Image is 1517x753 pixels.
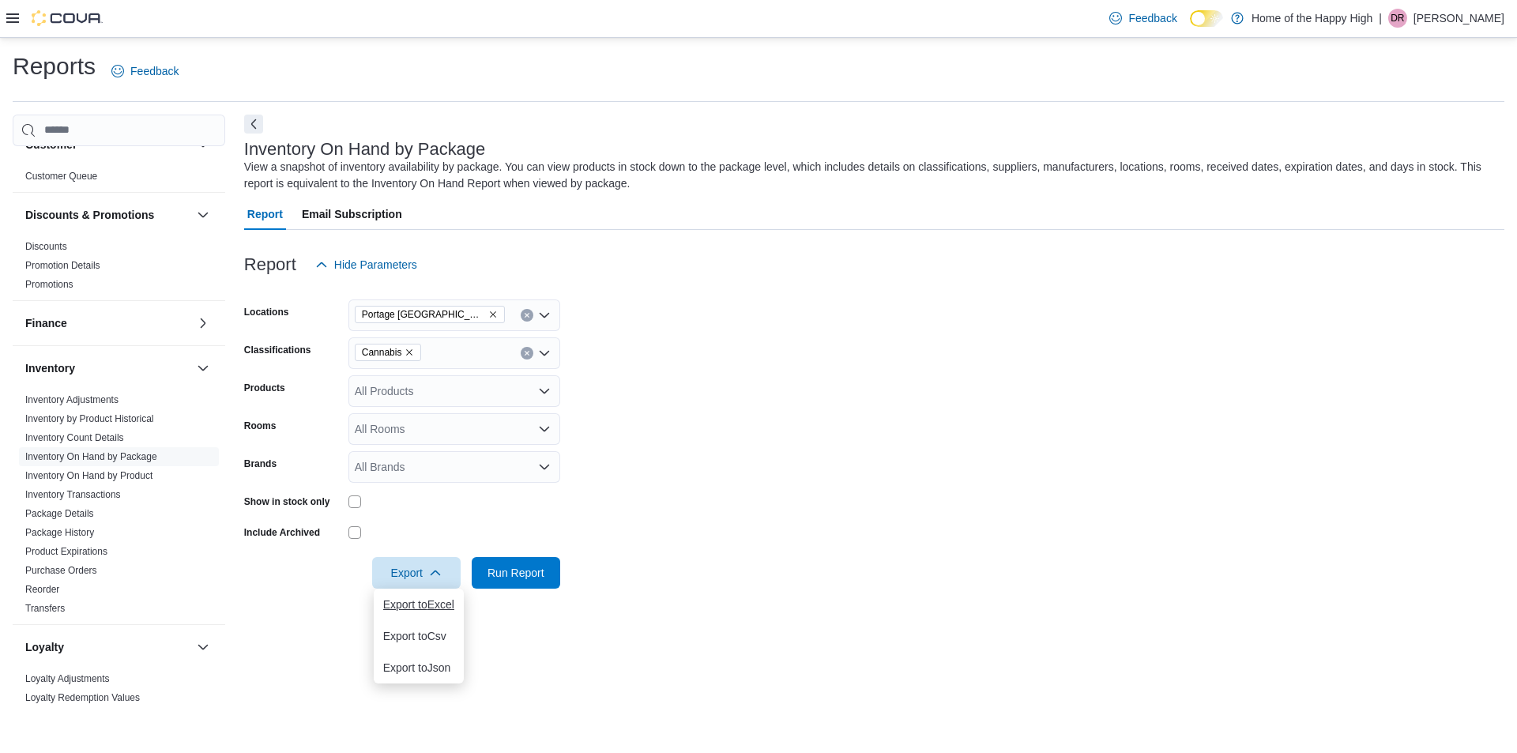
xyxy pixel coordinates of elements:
a: Feedback [1103,2,1183,34]
label: Brands [244,457,277,470]
button: Hide Parameters [309,249,423,280]
div: View a snapshot of inventory availability by package. You can view products in stock down to the ... [244,159,1496,192]
a: Purchase Orders [25,565,97,576]
a: Loyalty Redemption Values [25,692,140,703]
span: Run Report [487,565,544,581]
button: Open list of options [538,423,551,435]
button: Loyalty [194,638,213,657]
span: Cannabis [355,344,422,361]
button: Run Report [472,557,560,589]
span: Cannabis [362,344,402,360]
button: Customer [194,135,213,154]
button: Clear input [521,309,533,322]
span: Hide Parameters [334,257,417,273]
button: Discounts & Promotions [25,207,190,223]
a: Loyalty Adjustments [25,673,110,684]
h3: Report [244,255,296,274]
span: Package Details [25,507,94,520]
button: Inventory [25,360,190,376]
span: Feedback [1128,10,1176,26]
h1: Reports [13,51,96,82]
label: Include Archived [244,526,320,539]
label: Classifications [244,344,311,356]
button: Inventory [194,359,213,378]
a: Inventory Transactions [25,489,121,500]
label: Products [244,382,285,394]
label: Show in stock only [244,495,330,508]
span: Loyalty Redemption Values [25,691,140,704]
span: Export to Excel [383,598,454,611]
span: Inventory On Hand by Package [25,450,157,463]
button: Open list of options [538,347,551,360]
a: Reorder [25,584,59,595]
span: Inventory Transactions [25,488,121,501]
span: Purchase Orders [25,564,97,577]
button: Finance [25,315,190,331]
span: Export to Json [383,661,454,674]
button: Next [244,115,263,134]
p: Home of the Happy High [1252,9,1372,28]
button: Export [372,557,461,589]
button: Remove Cannabis from selection in this group [405,348,414,357]
label: Locations [244,306,289,318]
span: Customer Queue [25,170,97,183]
h3: Inventory On Hand by Package [244,140,486,159]
label: Rooms [244,420,277,432]
span: Loyalty Adjustments [25,672,110,685]
button: Clear input [521,347,533,360]
button: Discounts & Promotions [194,205,213,224]
button: Remove Portage La Prairie - Royal Plains - Fire & Flower from selection in this group [488,310,498,319]
span: Inventory by Product Historical [25,412,154,425]
button: Open list of options [538,385,551,397]
button: Open list of options [538,461,551,473]
a: Inventory On Hand by Package [25,451,157,462]
a: Transfers [25,603,65,614]
a: Promotion Details [25,260,100,271]
a: Feedback [105,55,185,87]
div: Customer [13,167,225,192]
input: Dark Mode [1190,10,1223,27]
a: Customer Queue [25,171,97,182]
span: Product Expirations [25,545,107,558]
span: Portage [GEOGRAPHIC_DATA] - [GEOGRAPHIC_DATA] - Fire & Flower [362,307,485,322]
h3: Loyalty [25,639,64,655]
button: Open list of options [538,309,551,322]
div: Discounts & Promotions [13,237,225,300]
a: Inventory On Hand by Product [25,470,152,481]
div: Inventory [13,390,225,624]
a: Discounts [25,241,67,252]
span: Inventory Count Details [25,431,124,444]
a: Inventory Adjustments [25,394,119,405]
span: Export to Csv [383,630,454,642]
img: Cova [32,10,103,26]
span: Export [382,557,451,589]
h3: Discounts & Promotions [25,207,154,223]
span: Email Subscription [302,198,402,230]
button: Export toExcel [374,589,464,620]
span: Portage La Prairie - Royal Plains - Fire & Flower [355,306,505,323]
span: Inventory On Hand by Product [25,469,152,482]
span: DR [1391,9,1404,28]
div: Danielle Revet [1388,9,1407,28]
span: Reorder [25,583,59,596]
a: Inventory Count Details [25,432,124,443]
button: Export toJson [374,652,464,683]
div: Loyalty [13,669,225,713]
a: Inventory by Product Historical [25,413,154,424]
span: Package History [25,526,94,539]
a: Product Expirations [25,546,107,557]
button: Export toCsv [374,620,464,652]
span: Discounts [25,240,67,253]
p: | [1379,9,1382,28]
p: [PERSON_NAME] [1413,9,1504,28]
h3: Finance [25,315,67,331]
span: Inventory Adjustments [25,393,119,406]
a: Promotions [25,279,73,290]
span: Report [247,198,283,230]
span: Promotion Details [25,259,100,272]
button: Loyalty [25,639,190,655]
h3: Inventory [25,360,75,376]
a: Package History [25,527,94,538]
span: Transfers [25,602,65,615]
